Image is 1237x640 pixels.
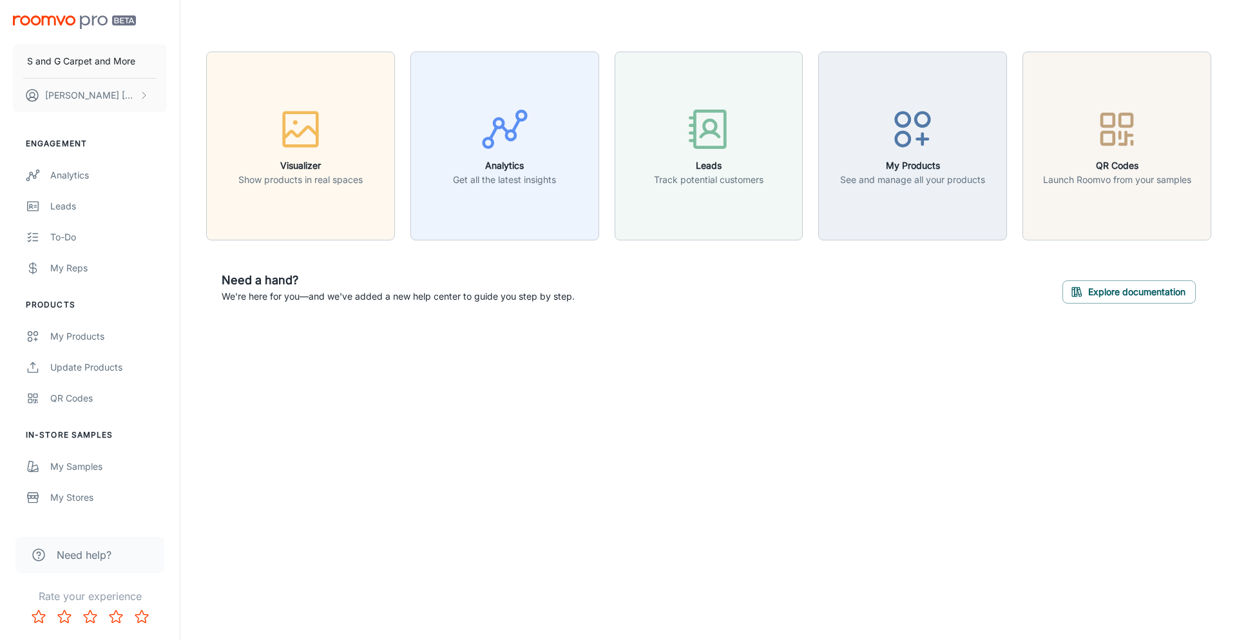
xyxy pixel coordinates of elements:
p: See and manage all your products [840,173,985,187]
div: Analytics [50,168,167,182]
img: Roomvo PRO Beta [13,15,136,29]
div: To-do [50,230,167,244]
div: Update Products [50,360,167,374]
p: Show products in real spaces [238,173,363,187]
button: [PERSON_NAME] [PERSON_NAME] [13,79,167,112]
p: S and G Carpet and More [27,54,135,68]
p: [PERSON_NAME] [PERSON_NAME] [45,88,136,102]
div: My Products [50,329,167,344]
button: Explore documentation [1062,280,1196,304]
a: AnalyticsGet all the latest insights [410,139,599,151]
h6: Need a hand? [222,271,575,289]
a: QR CodesLaunch Roomvo from your samples [1022,139,1211,151]
p: Launch Roomvo from your samples [1043,173,1191,187]
h6: Visualizer [238,159,363,173]
button: AnalyticsGet all the latest insights [410,52,599,240]
h6: My Products [840,159,985,173]
a: My ProductsSee and manage all your products [818,139,1007,151]
h6: QR Codes [1043,159,1191,173]
button: S and G Carpet and More [13,44,167,78]
p: Get all the latest insights [453,173,556,187]
h6: Leads [654,159,763,173]
button: VisualizerShow products in real spaces [206,52,395,240]
div: Leads [50,199,167,213]
a: LeadsTrack potential customers [615,139,803,151]
button: My ProductsSee and manage all your products [818,52,1007,240]
p: We're here for you—and we've added a new help center to guide you step by step. [222,289,575,304]
h6: Analytics [453,159,556,173]
a: Explore documentation [1062,284,1196,297]
div: My Reps [50,261,167,275]
p: Track potential customers [654,173,763,187]
button: LeadsTrack potential customers [615,52,803,240]
button: QR CodesLaunch Roomvo from your samples [1022,52,1211,240]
